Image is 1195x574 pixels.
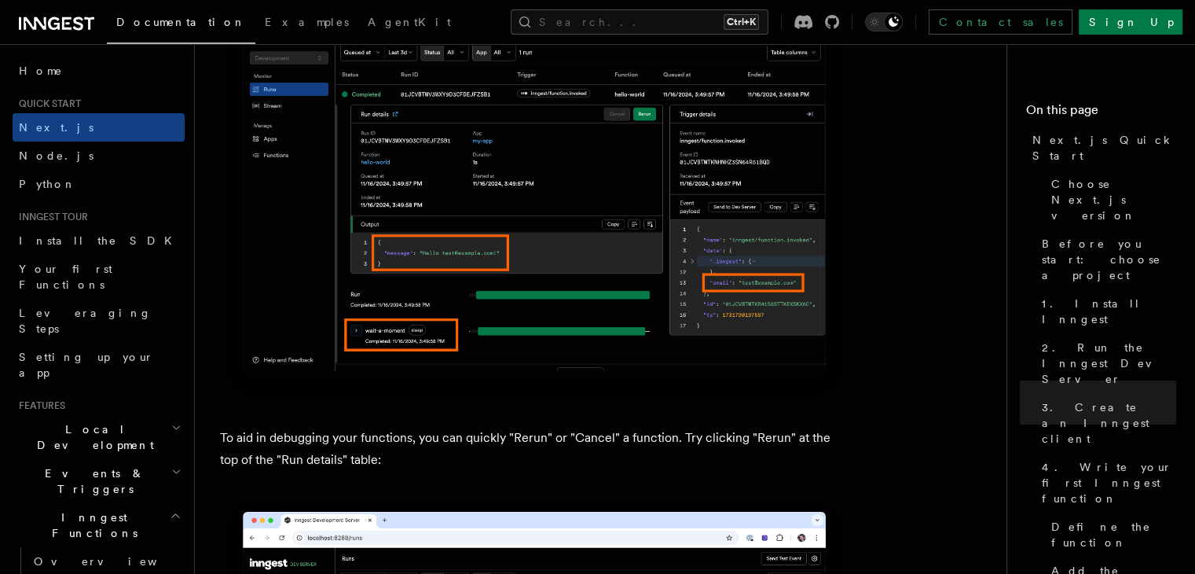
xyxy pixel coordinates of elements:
span: Overview [34,555,196,568]
a: Python [13,170,185,198]
a: Node.js [13,142,185,170]
button: Local Development [13,415,185,459]
span: Node.js [19,149,93,162]
kbd: Ctrl+K [724,14,759,30]
a: Next.js [13,113,185,142]
span: Local Development [13,421,171,453]
span: Events & Triggers [13,465,171,497]
a: Examples [255,5,358,42]
span: 2. Run the Inngest Dev Server [1042,340,1176,387]
span: 4. Write your first Inngest function [1042,459,1176,506]
span: Documentation [116,16,246,28]
span: Next.js Quick Start [1032,132,1176,164]
span: Inngest tour [13,211,88,223]
button: Toggle dark mode [865,13,903,31]
a: 2. Run the Inngest Dev Server [1036,333,1176,393]
a: Setting up your app [13,343,185,387]
a: 1. Install Inngest [1036,289,1176,333]
h4: On this page [1026,101,1176,126]
a: Contact sales [929,9,1072,35]
span: Before you start: choose a project [1042,236,1176,283]
span: Your first Functions [19,263,112,291]
a: Your first Functions [13,255,185,299]
span: Home [19,63,63,79]
span: Features [13,399,65,412]
button: Inngest Functions [13,503,185,547]
button: Events & Triggers [13,459,185,503]
a: 3. Create an Inngest client [1036,393,1176,453]
span: Install the SDK [19,234,181,247]
span: Next.js [19,121,93,134]
a: Define the function [1045,513,1176,557]
a: 4. Write your first Inngest function [1036,453,1176,513]
span: Choose Next.js version [1051,176,1176,223]
p: To aid in debugging your functions, you can quickly "Rerun" or "Cancel" a function. Try clicking ... [220,427,849,471]
span: 3. Create an Inngest client [1042,399,1176,447]
a: AgentKit [358,5,460,42]
span: Inngest Functions [13,510,170,541]
span: Quick start [13,98,81,110]
span: 1. Install Inngest [1042,296,1176,327]
a: Home [13,57,185,85]
button: Search...Ctrl+K [511,9,768,35]
span: Leveraging Steps [19,307,152,335]
span: AgentKit [368,16,451,28]
a: Install the SDK [13,226,185,255]
span: Setting up your app [19,351,154,379]
a: Next.js Quick Start [1026,126,1176,170]
span: Examples [265,16,349,28]
span: Define the function [1051,519,1176,550]
a: Sign Up [1079,9,1182,35]
a: Choose Next.js version [1045,170,1176,230]
a: Documentation [107,5,255,44]
span: Python [19,178,76,190]
a: Before you start: choose a project [1036,230,1176,289]
a: Leveraging Steps [13,299,185,343]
